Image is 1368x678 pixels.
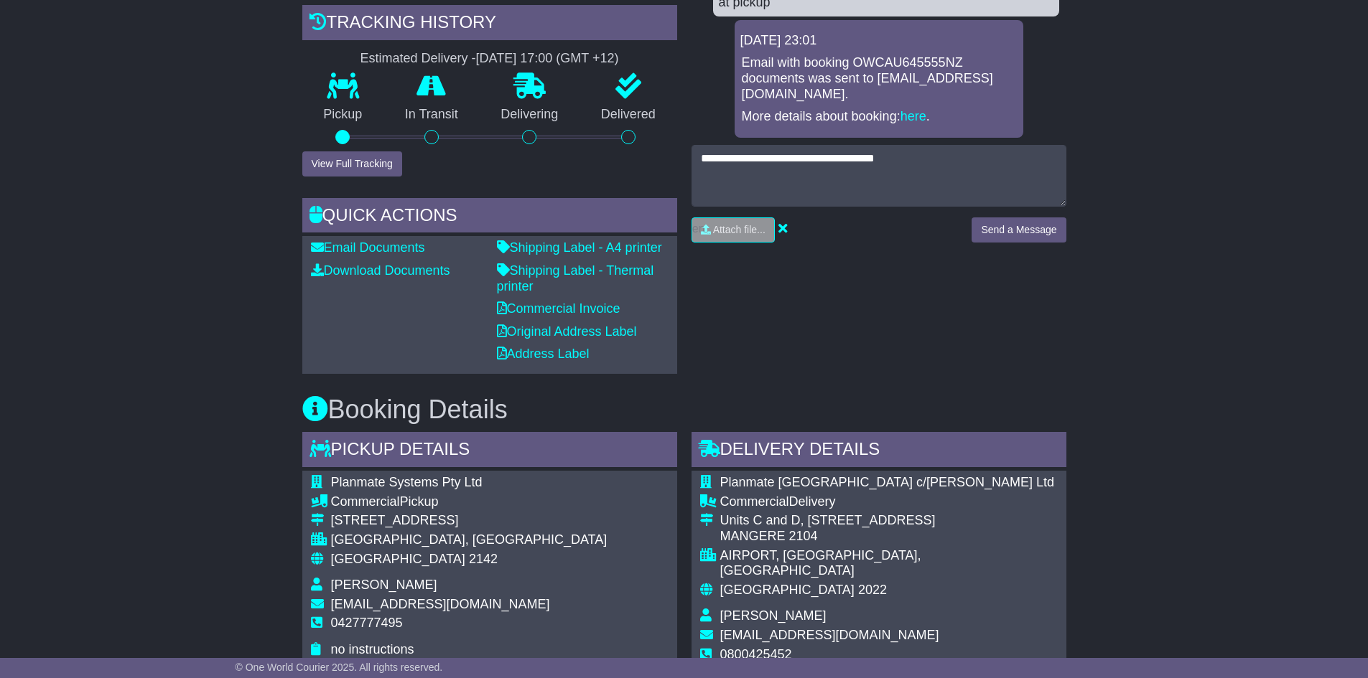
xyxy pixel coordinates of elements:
[740,33,1018,49] div: [DATE] 23:01
[720,548,1058,579] div: AIRPORT, [GEOGRAPHIC_DATA], [GEOGRAPHIC_DATA]
[302,51,677,67] div: Estimated Delivery -
[311,240,425,255] a: Email Documents
[720,529,1058,545] div: MANGERE 2104
[331,475,483,489] span: Planmate Systems Pty Ltd
[331,642,414,656] span: no instructions
[480,107,580,123] p: Delivering
[476,51,619,67] div: [DATE] 17:00 (GMT +12)
[497,324,637,339] a: Original Address Label
[383,107,480,123] p: In Transit
[497,263,654,293] a: Shipping Label - Thermal printer
[742,55,1016,102] p: Email with booking OWCAU645555NZ documents was sent to [EMAIL_ADDRESS][DOMAIN_NAME].
[331,494,608,510] div: Pickup
[302,107,384,123] p: Pickup
[720,494,789,509] span: Commercial
[720,583,855,597] span: [GEOGRAPHIC_DATA]
[497,240,662,255] a: Shipping Label - A4 printer
[331,616,403,630] span: 0427777495
[720,513,1058,529] div: Units C and D, [STREET_ADDRESS]
[302,151,402,176] button: View Full Tracking
[236,661,443,673] span: © One World Courier 2025. All rights reserved.
[858,583,887,597] span: 2022
[331,552,465,566] span: [GEOGRAPHIC_DATA]
[720,628,939,642] span: [EMAIL_ADDRESS][DOMAIN_NAME]
[311,263,450,278] a: Download Documents
[901,109,926,123] a: here
[580,107,677,123] p: Delivered
[497,301,620,316] a: Commercial Invoice
[331,597,550,611] span: [EMAIL_ADDRESS][DOMAIN_NAME]
[720,494,1058,510] div: Delivery
[469,552,498,566] span: 2142
[302,395,1066,424] h3: Booking Details
[302,198,677,237] div: Quick Actions
[972,217,1066,243] button: Send a Message
[331,578,437,592] span: [PERSON_NAME]
[742,109,1016,125] p: More details about booking: .
[331,513,608,529] div: [STREET_ADDRESS]
[302,5,677,44] div: Tracking history
[331,532,608,548] div: [GEOGRAPHIC_DATA], [GEOGRAPHIC_DATA]
[302,432,677,471] div: Pickup Details
[497,347,590,361] a: Address Label
[720,608,827,623] span: [PERSON_NAME]
[692,432,1066,471] div: Delivery Details
[720,475,1054,489] span: Planmate [GEOGRAPHIC_DATA] c/[PERSON_NAME] Ltd
[331,494,400,509] span: Commercial
[720,647,792,661] span: 0800425452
